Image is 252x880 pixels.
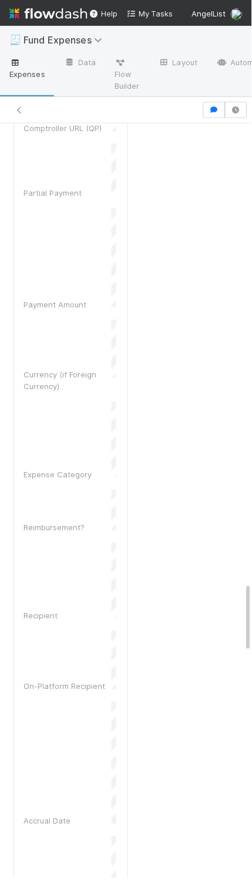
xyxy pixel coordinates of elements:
a: Data [55,54,105,73]
img: logo-inverted-e16ddd16eac7371096b0.svg [9,4,88,24]
span: Expenses [9,56,45,80]
img: avatar_93b89fca-d03a-423a-b274-3dd03f0a621f.png [231,8,243,20]
div: Partial Payment [23,187,112,199]
div: On-Platform Recipient [23,681,112,693]
span: My Tasks [127,9,173,18]
div: Recipient [23,610,112,622]
a: My Tasks [127,8,173,19]
div: Expense Category [23,469,112,481]
span: Flow Builder [115,56,140,92]
div: Currency (if Foreign Currency) [23,369,112,393]
div: Help [89,8,117,19]
span: 🧾 [9,35,21,45]
a: Flow Builder [105,54,149,96]
div: Comptroller URL (QP) [23,122,112,134]
a: Layout [149,54,207,73]
div: Payment Amount [23,299,112,310]
div: Accrual Date [23,816,112,828]
span: Fund Expenses [23,34,108,46]
span: AngelList [192,9,226,18]
div: Reimbursement? [23,522,112,534]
